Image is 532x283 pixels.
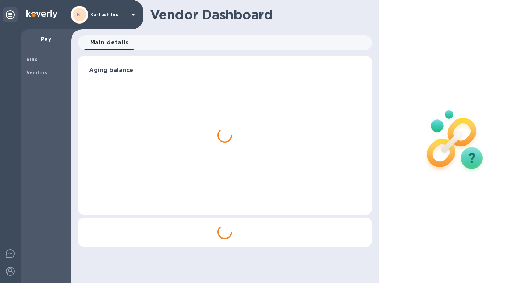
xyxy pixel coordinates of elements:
[26,57,38,62] b: Bills
[90,12,127,17] p: Kartash Inc
[3,7,18,22] div: Unpin categories
[77,12,82,17] b: KI
[90,37,129,48] span: Main details
[89,67,361,74] h3: Aging balance
[26,35,65,43] p: Pay
[26,70,48,75] b: Vendors
[26,10,57,18] img: Logo
[150,7,367,22] h1: Vendor Dashboard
